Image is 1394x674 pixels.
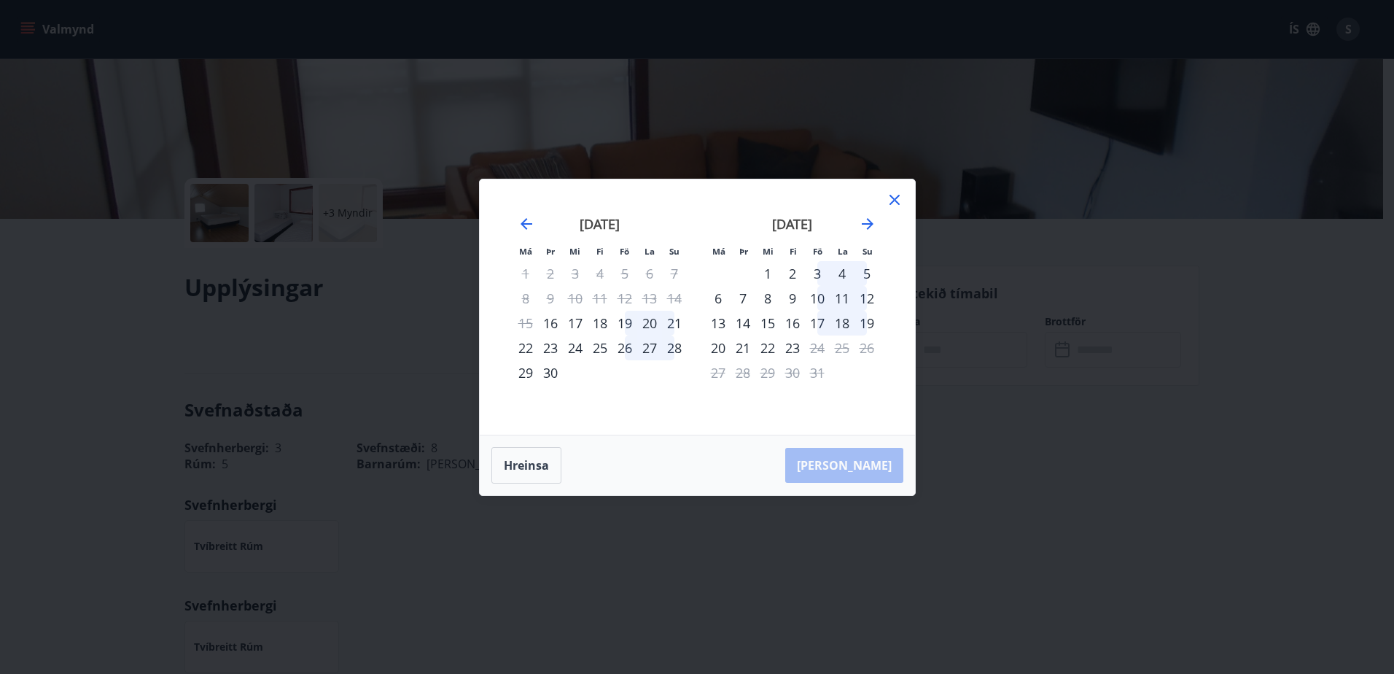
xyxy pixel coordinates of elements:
td: Not available. föstudagur, 31. október 2025 [805,360,830,385]
div: 19 [854,311,879,336]
td: Choose þriðjudagur, 7. október 2025 as your check-in date. It’s available. [731,286,755,311]
small: Má [712,246,725,257]
small: Fö [620,246,629,257]
td: Not available. þriðjudagur, 28. október 2025 [731,360,755,385]
div: 13 [706,311,731,336]
td: Not available. sunnudagur, 7. september 2025 [662,261,687,286]
td: Choose fimmtudagur, 25. september 2025 as your check-in date. It’s available. [588,336,612,360]
td: Choose föstudagur, 17. október 2025 as your check-in date. It’s available. [805,311,830,336]
td: Choose mánudagur, 13. október 2025 as your check-in date. It’s available. [706,311,731,336]
td: Choose föstudagur, 10. október 2025 as your check-in date. It’s available. [805,286,830,311]
div: 30 [538,360,563,385]
td: Choose sunnudagur, 21. september 2025 as your check-in date. It’s available. [662,311,687,336]
td: Not available. þriðjudagur, 9. september 2025 [538,286,563,311]
td: Choose þriðjudagur, 14. október 2025 as your check-in date. It’s available. [731,311,755,336]
td: Not available. fimmtudagur, 11. september 2025 [588,286,612,311]
td: Choose miðvikudagur, 17. september 2025 as your check-in date. It’s available. [563,311,588,336]
td: Choose mánudagur, 20. október 2025 as your check-in date. It’s available. [706,336,731,360]
td: Choose föstudagur, 19. september 2025 as your check-in date. It’s available. [612,311,637,336]
div: 17 [805,311,830,336]
td: Choose fimmtudagur, 23. október 2025 as your check-in date. It’s available. [780,336,805,360]
small: Mi [569,246,580,257]
td: Choose þriðjudagur, 30. september 2025 as your check-in date. It’s available. [538,360,563,385]
td: Not available. þriðjudagur, 2. september 2025 [538,261,563,286]
td: Choose miðvikudagur, 8. október 2025 as your check-in date. It’s available. [755,286,780,311]
td: Choose miðvikudagur, 24. september 2025 as your check-in date. It’s available. [563,336,588,360]
div: 24 [563,336,588,360]
small: Þr [739,246,748,257]
td: Not available. mánudagur, 27. október 2025 [706,360,731,385]
button: Hreinsa [491,447,561,484]
div: 22 [513,336,538,360]
td: Not available. miðvikudagur, 3. september 2025 [563,261,588,286]
div: 18 [588,311,612,336]
div: Aðeins útritun í boði [805,336,830,360]
td: Choose sunnudagur, 5. október 2025 as your check-in date. It’s available. [854,261,879,286]
div: 26 [612,336,637,360]
td: Choose sunnudagur, 12. október 2025 as your check-in date. It’s available. [854,286,879,311]
div: 27 [637,336,662,360]
small: Fi [596,246,604,257]
td: Choose laugardagur, 27. september 2025 as your check-in date. It’s available. [637,336,662,360]
small: La [838,246,848,257]
td: Choose föstudagur, 3. október 2025 as your check-in date. It’s available. [805,261,830,286]
div: 17 [563,311,588,336]
td: Choose miðvikudagur, 15. október 2025 as your check-in date. It’s available. [755,311,780,336]
small: Fi [790,246,797,257]
div: 12 [854,286,879,311]
td: Choose þriðjudagur, 23. september 2025 as your check-in date. It’s available. [538,336,563,360]
td: Not available. laugardagur, 6. september 2025 [637,261,662,286]
td: Choose miðvikudagur, 22. október 2025 as your check-in date. It’s available. [755,336,780,360]
td: Not available. sunnudagur, 26. október 2025 [854,336,879,360]
td: Not available. mánudagur, 1. september 2025 [513,261,538,286]
small: Fö [813,246,822,257]
small: Su [863,246,873,257]
td: Not available. fimmtudagur, 30. október 2025 [780,360,805,385]
td: Not available. mánudagur, 15. september 2025 [513,311,538,336]
div: Calendar [497,197,897,417]
td: Choose mánudagur, 6. október 2025 as your check-in date. It’s available. [706,286,731,311]
td: Choose fimmtudagur, 2. október 2025 as your check-in date. It’s available. [780,261,805,286]
div: 2 [780,261,805,286]
div: 28 [662,336,687,360]
td: Not available. sunnudagur, 14. september 2025 [662,286,687,311]
strong: [DATE] [580,215,620,233]
div: 9 [780,286,805,311]
div: 7 [731,286,755,311]
td: Choose mánudagur, 29. september 2025 as your check-in date. It’s available. [513,360,538,385]
td: Choose laugardagur, 20. september 2025 as your check-in date. It’s available. [637,311,662,336]
div: 8 [755,286,780,311]
div: 6 [706,286,731,311]
div: 14 [731,311,755,336]
div: 23 [538,336,563,360]
td: Not available. laugardagur, 25. október 2025 [830,336,854,360]
td: Not available. föstudagur, 12. september 2025 [612,286,637,311]
td: Not available. fimmtudagur, 4. september 2025 [588,261,612,286]
small: La [645,246,655,257]
td: Choose laugardagur, 4. október 2025 as your check-in date. It’s available. [830,261,854,286]
div: 20 [637,311,662,336]
div: 15 [755,311,780,336]
div: 19 [612,311,637,336]
div: 1 [755,261,780,286]
div: 3 [805,261,830,286]
div: Aðeins innritun í boði [538,311,563,336]
div: Move backward to switch to the previous month. [518,215,535,233]
small: Su [669,246,680,257]
td: Not available. föstudagur, 24. október 2025 [805,336,830,360]
td: Choose fimmtudagur, 9. október 2025 as your check-in date. It’s available. [780,286,805,311]
div: 21 [731,336,755,360]
td: Choose fimmtudagur, 18. september 2025 as your check-in date. It’s available. [588,311,612,336]
div: 10 [805,286,830,311]
td: Choose laugardagur, 18. október 2025 as your check-in date. It’s available. [830,311,854,336]
small: Þr [546,246,555,257]
div: 29 [513,360,538,385]
td: Choose sunnudagur, 19. október 2025 as your check-in date. It’s available. [854,311,879,336]
td: Not available. laugardagur, 13. september 2025 [637,286,662,311]
strong: [DATE] [772,215,812,233]
td: Not available. föstudagur, 5. september 2025 [612,261,637,286]
td: Choose sunnudagur, 28. september 2025 as your check-in date. It’s available. [662,336,687,360]
div: 21 [662,311,687,336]
div: 23 [780,336,805,360]
div: 20 [706,336,731,360]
